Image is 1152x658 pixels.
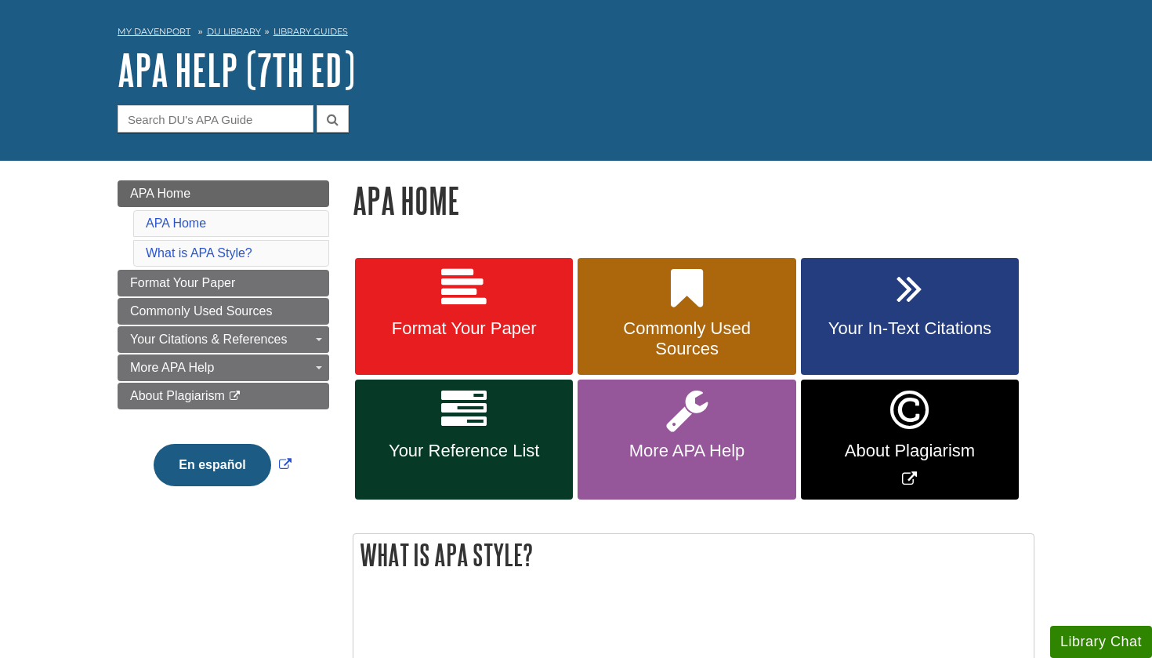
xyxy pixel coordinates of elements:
a: Format Your Paper [355,258,573,376]
a: Your Citations & References [118,326,329,353]
a: More APA Help [578,380,795,500]
span: Format Your Paper [130,276,235,289]
a: Link opens in new window [150,458,295,471]
a: About Plagiarism [118,383,329,409]
span: About Plagiarism [813,441,1007,461]
a: My Davenport [118,25,190,38]
i: This link opens in a new window [228,391,241,402]
span: Format Your Paper [367,318,561,339]
a: DU Library [207,26,261,37]
span: Your Citations & References [130,333,287,346]
a: APA Home [146,216,206,230]
button: Library Chat [1050,626,1152,658]
span: More APA Help [589,441,784,461]
a: Library Guides [274,26,348,37]
h2: What is APA Style? [353,534,1034,576]
span: Your In-Text Citations [813,318,1007,339]
span: More APA Help [130,361,214,374]
a: Your Reference List [355,380,573,500]
a: What is APA Style? [146,246,252,260]
span: About Plagiarism [130,389,225,402]
span: Commonly Used Sources [130,304,272,318]
nav: breadcrumb [118,21,1034,46]
a: APA Home [118,180,329,207]
span: Your Reference List [367,441,561,461]
h1: APA Home [353,180,1034,220]
span: Commonly Used Sources [589,318,784,359]
a: Your In-Text Citations [801,258,1019,376]
a: Link opens in new window [801,380,1019,500]
a: Commonly Used Sources [118,298,329,325]
a: Format Your Paper [118,270,329,296]
input: Search DU's APA Guide [118,105,313,133]
a: APA Help (7th Ed) [118,45,355,94]
button: En español [154,444,270,486]
a: Commonly Used Sources [578,258,795,376]
a: More APA Help [118,354,329,381]
span: APA Home [130,187,190,200]
div: Guide Page Menu [118,180,329,513]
